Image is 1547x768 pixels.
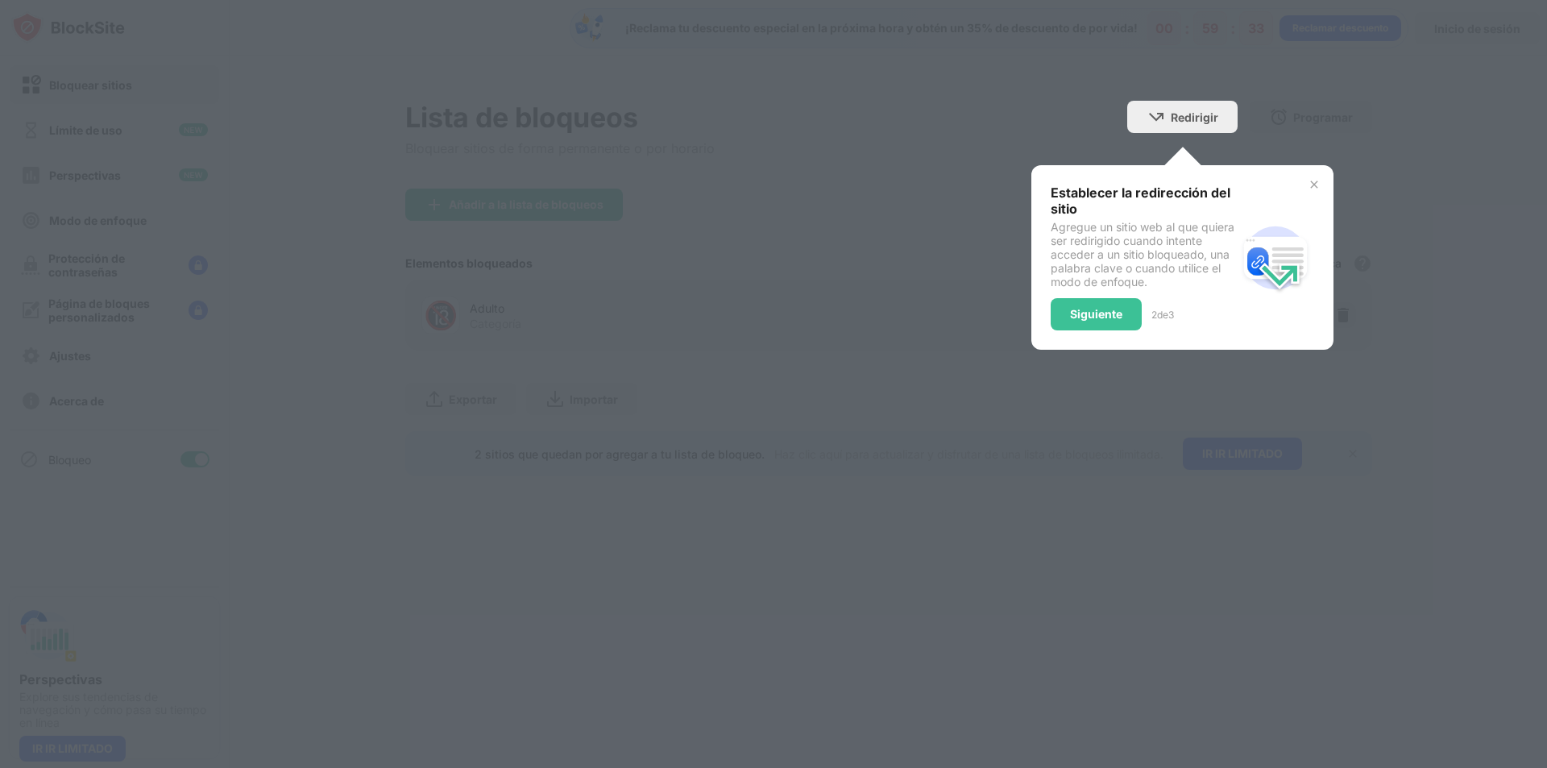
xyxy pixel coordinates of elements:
[1237,219,1314,297] img: redirect.svg
[1308,178,1321,191] img: x-button.svg
[1070,307,1122,321] font: Siguiente
[1171,110,1218,124] font: Redirigir
[1051,220,1234,289] font: Agregue un sitio web al que quiera ser redirigido cuando intente acceder a un sitio bloqueado, un...
[1051,185,1230,217] font: Establecer la redirección del sitio
[1168,309,1174,321] font: 3
[1151,309,1157,321] font: 2
[1157,309,1168,321] font: de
